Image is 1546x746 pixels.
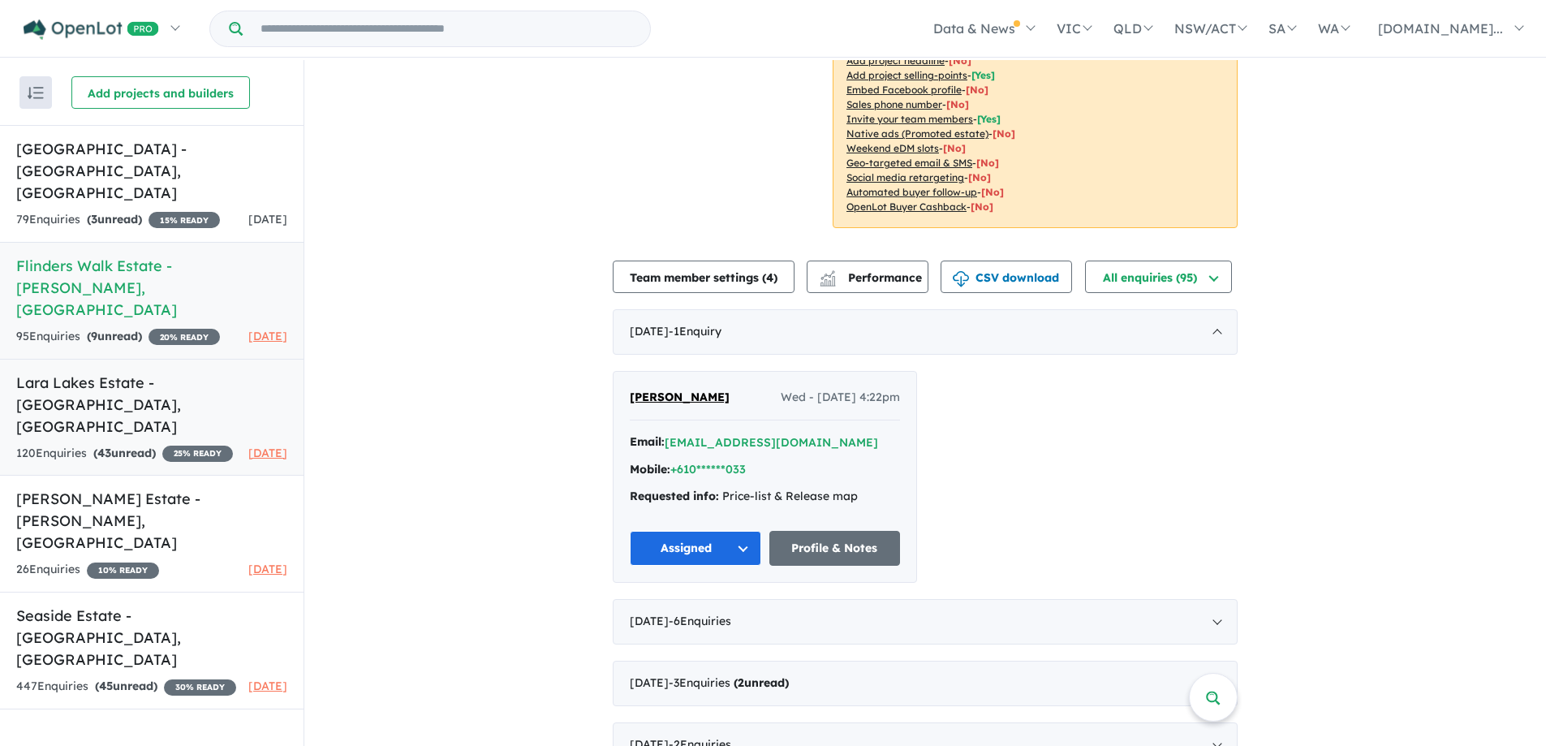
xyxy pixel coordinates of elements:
span: [No] [976,157,999,169]
a: Profile & Notes [769,531,901,566]
div: 95 Enquir ies [16,327,220,347]
span: [DATE] [248,679,287,693]
div: [DATE] [613,309,1238,355]
div: 79 Enquir ies [16,210,220,230]
u: Embed Facebook profile [846,84,962,96]
span: [ No ] [966,84,988,96]
span: [No] [993,127,1015,140]
span: 3 [91,212,97,226]
u: Geo-targeted email & SMS [846,157,972,169]
span: [ Yes ] [977,113,1001,125]
button: CSV download [941,261,1072,293]
div: 120 Enquir ies [16,444,233,464]
img: sort.svg [28,87,44,99]
strong: Requested info: [630,489,719,503]
strong: Email: [630,434,665,449]
div: [DATE] [613,599,1238,645]
u: OpenLot Buyer Cashback [846,201,967,213]
span: 4 [766,270,773,285]
span: 20 % READY [149,329,220,345]
span: [DATE] [248,329,287,343]
span: [No] [943,142,966,154]
span: [No] [981,186,1004,198]
strong: ( unread) [93,446,156,460]
button: Performance [807,261,928,293]
span: - 6 Enquir ies [669,614,731,628]
span: 2 [738,675,744,690]
span: 25 % READY [162,446,233,462]
span: [DATE] [248,212,287,226]
u: Add project headline [846,54,945,67]
u: Native ads (Promoted estate) [846,127,988,140]
img: line-chart.svg [820,270,835,279]
span: 15 % READY [149,212,220,228]
h5: Seaside Estate - [GEOGRAPHIC_DATA] , [GEOGRAPHIC_DATA] [16,605,287,671]
u: Automated buyer follow-up [846,186,977,198]
h5: [GEOGRAPHIC_DATA] - [GEOGRAPHIC_DATA] , [GEOGRAPHIC_DATA] [16,138,287,204]
span: [DOMAIN_NAME]... [1378,20,1503,37]
div: 447 Enquir ies [16,677,236,696]
a: [PERSON_NAME] [630,388,730,407]
span: 43 [97,446,111,460]
span: 10 % READY [87,563,159,579]
strong: Mobile: [630,462,670,476]
button: [EMAIL_ADDRESS][DOMAIN_NAME] [665,434,878,451]
span: - 1 Enquir y [669,324,721,339]
u: Social media retargeting [846,171,964,183]
span: Wed - [DATE] 4:22pm [781,388,900,407]
img: download icon [953,271,969,287]
u: Weekend eDM slots [846,142,939,154]
button: Add projects and builders [71,76,250,109]
img: bar-chart.svg [820,276,836,287]
input: Try estate name, suburb, builder or developer [246,11,647,46]
strong: ( unread) [87,212,142,226]
span: 9 [91,329,97,343]
u: Add project selling-points [846,69,967,81]
button: Assigned [630,531,761,566]
div: [DATE] [613,661,1238,706]
span: [DATE] [248,562,287,576]
strong: ( unread) [734,675,789,690]
div: Price-list & Release map [630,487,900,507]
span: Performance [822,270,922,285]
u: Sales phone number [846,98,942,110]
h5: Lara Lakes Estate - [GEOGRAPHIC_DATA] , [GEOGRAPHIC_DATA] [16,372,287,438]
button: All enquiries (95) [1085,261,1232,293]
button: Team member settings (4) [613,261,795,293]
span: 45 [99,679,113,693]
img: Openlot PRO Logo White [24,19,159,40]
strong: ( unread) [95,679,157,693]
h5: [PERSON_NAME] Estate - [PERSON_NAME] , [GEOGRAPHIC_DATA] [16,488,287,554]
span: [DATE] [248,446,287,460]
span: [No] [971,201,993,213]
strong: ( unread) [87,329,142,343]
span: [ Yes ] [971,69,995,81]
span: - 3 Enquir ies [669,675,789,690]
span: [No] [968,171,991,183]
div: 26 Enquir ies [16,560,159,580]
span: [ No ] [946,98,969,110]
span: 30 % READY [164,679,236,696]
span: [PERSON_NAME] [630,390,730,404]
u: Invite your team members [846,113,973,125]
span: [ No ] [949,54,971,67]
h5: Flinders Walk Estate - [PERSON_NAME] , [GEOGRAPHIC_DATA] [16,255,287,321]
